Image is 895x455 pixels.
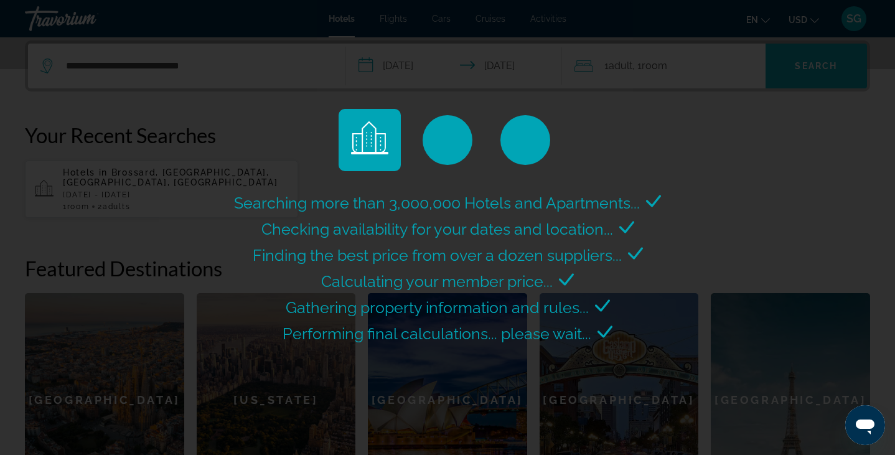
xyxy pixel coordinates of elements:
span: Searching more than 3,000,000 Hotels and Apartments... [234,194,640,212]
span: Calculating your member price... [321,272,553,291]
span: Finding the best price from over a dozen suppliers... [253,246,622,265]
span: Checking availability for your dates and location... [261,220,613,238]
span: Performing final calculations... please wait... [283,324,591,343]
iframe: Bouton de lancement de la fenêtre de messagerie [845,405,885,445]
span: Gathering property information and rules... [286,298,589,317]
